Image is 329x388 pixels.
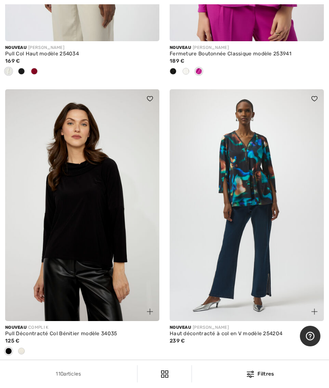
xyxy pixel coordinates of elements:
div: Black [167,65,179,79]
iframe: Ouvre un widget dans lequel vous pouvez trouver plus d’informations [300,326,320,347]
div: Vanilla 30 [179,65,192,79]
div: Ivory [15,345,28,359]
img: Filtres [161,370,168,378]
img: Pull Décontracté Col Bénitier modèle 34035. Noir [5,89,159,321]
div: Pull Décontracté Col Bénitier modèle 34035 [5,331,159,337]
div: [PERSON_NAME] [170,324,324,331]
div: [PERSON_NAME] [170,45,324,51]
img: heart_black_full.svg [311,96,317,101]
span: 125 € [5,338,20,344]
span: Nouveau [170,325,191,330]
img: Haut décontracté à col en V modèle 254204. Noir/Multi [170,89,324,321]
img: plus_v2.svg [311,309,317,315]
span: Nouveau [5,45,27,50]
div: COMPLI K [5,324,159,331]
div: [PERSON_NAME] [5,45,159,51]
img: plus_v2.svg [147,309,153,315]
div: Cosmos [192,65,205,79]
div: Pull Col Haut modèle 254034 [5,51,159,57]
img: heart_black_full.svg [147,96,153,101]
span: Nouveau [5,325,27,330]
img: Filtres [247,371,254,378]
span: Nouveau [170,45,191,50]
div: Haut décontracté à col en V modèle 254204 [170,331,324,337]
div: Black [2,345,15,359]
span: 189 € [170,58,185,64]
div: Black [15,65,28,79]
div: Filtres [197,370,324,378]
div: Fermeture Boutonnée Classique modèle 253941 [170,51,324,57]
span: 169 € [5,58,20,64]
div: Deep cherry [28,65,41,79]
span: 110 [56,371,63,377]
span: 239 € [170,338,185,344]
div: Off White [2,65,15,79]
